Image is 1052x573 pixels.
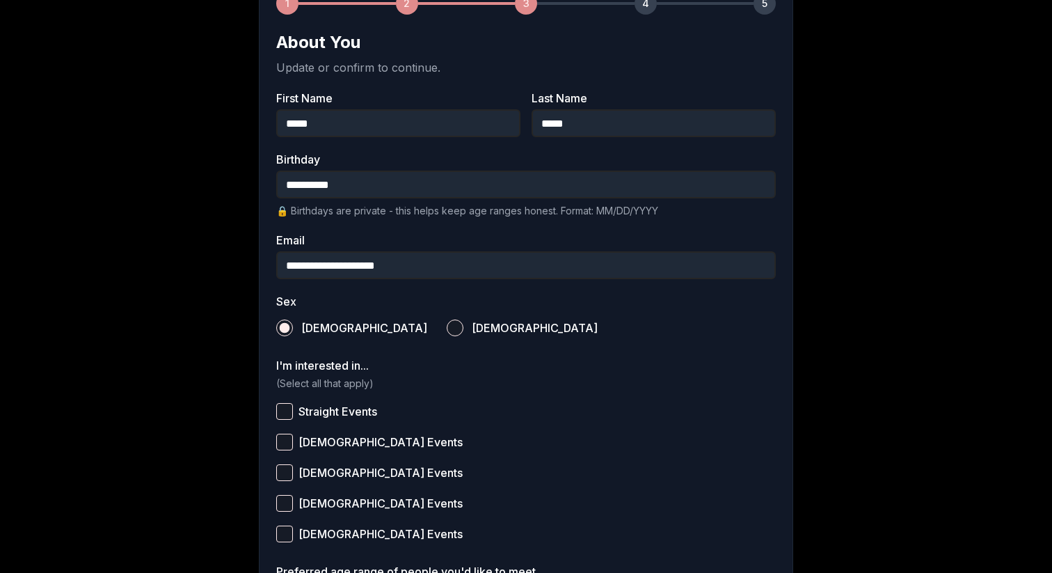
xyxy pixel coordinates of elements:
label: Sex [276,296,776,307]
span: [DEMOGRAPHIC_DATA] Events [298,467,463,478]
button: [DEMOGRAPHIC_DATA] Events [276,526,293,542]
p: Update or confirm to continue. [276,59,776,76]
label: First Name [276,93,520,104]
label: Birthday [276,154,776,165]
span: Straight Events [298,406,377,417]
label: Email [276,235,776,246]
button: [DEMOGRAPHIC_DATA] Events [276,495,293,512]
p: (Select all that apply) [276,377,776,391]
span: [DEMOGRAPHIC_DATA] [472,322,598,333]
span: [DEMOGRAPHIC_DATA] Events [298,498,463,509]
label: I'm interested in... [276,360,776,371]
p: 🔒 Birthdays are private - this helps keep age ranges honest. Format: MM/DD/YYYY [276,204,776,218]
label: Last Name [532,93,776,104]
button: Straight Events [276,403,293,420]
h2: About You [276,31,776,54]
span: [DEMOGRAPHIC_DATA] Events [298,437,463,448]
span: [DEMOGRAPHIC_DATA] [301,322,427,333]
button: [DEMOGRAPHIC_DATA] Events [276,464,293,481]
span: [DEMOGRAPHIC_DATA] Events [298,528,463,540]
button: [DEMOGRAPHIC_DATA] Events [276,434,293,450]
button: [DEMOGRAPHIC_DATA] [447,320,463,336]
button: [DEMOGRAPHIC_DATA] [276,320,293,336]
